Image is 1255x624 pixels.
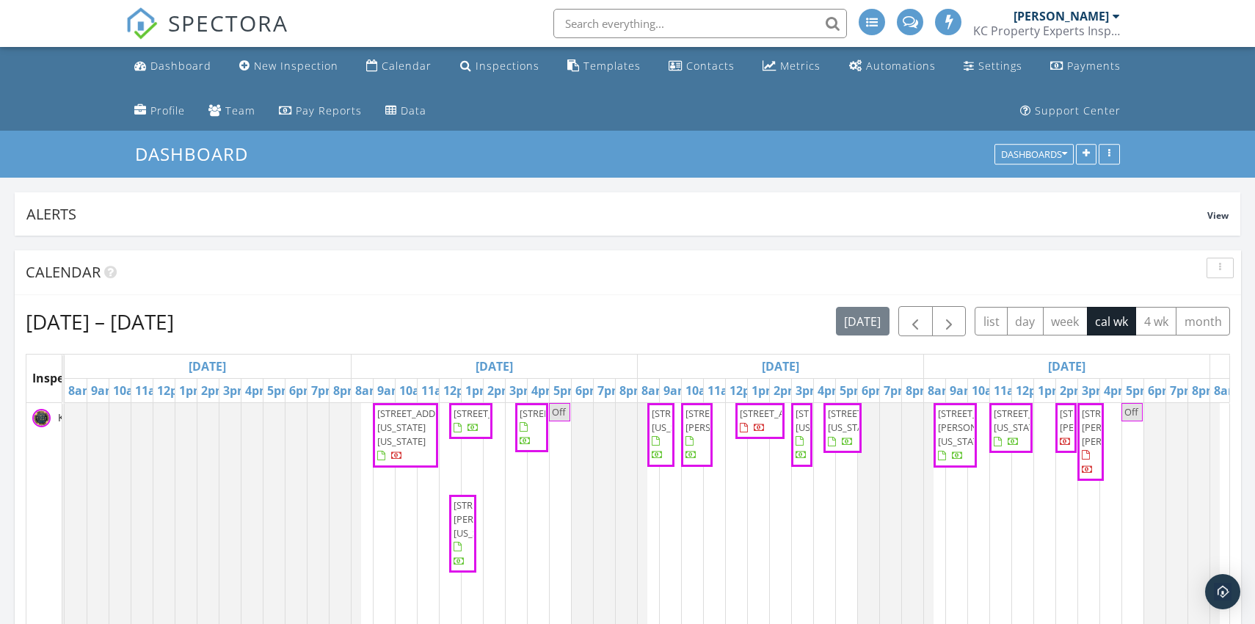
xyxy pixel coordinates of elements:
div: Open Intercom Messenger [1205,574,1240,609]
span: Off [552,405,566,418]
a: 9am [87,379,120,402]
button: day [1007,307,1044,335]
span: KCPE Inspections [55,410,140,425]
a: 6pm [1144,379,1177,402]
a: 11am [418,379,457,402]
a: 5pm [836,379,869,402]
a: 2pm [484,379,517,402]
a: 8am [352,379,385,402]
a: 10am [396,379,435,402]
a: 7pm [594,379,627,402]
span: [STREET_ADDRESS][PERSON_NAME] [685,407,768,434]
a: Templates [561,53,647,80]
a: 4pm [528,379,561,402]
a: 9am [374,379,407,402]
a: Metrics [757,53,826,80]
a: 2pm [197,379,230,402]
a: 8pm [616,379,649,402]
a: 8pm [1188,379,1221,402]
a: 4pm [814,379,847,402]
button: list [975,307,1008,335]
a: 4pm [241,379,274,402]
button: week [1043,307,1088,335]
div: Metrics [780,59,821,73]
a: 12pm [153,379,193,402]
a: Dashboard [135,142,261,166]
span: View [1207,209,1229,222]
div: Team [225,104,255,117]
span: [STREET_ADDRESS][PERSON_NAME][US_STATE] [938,407,1020,448]
span: [STREET_ADDRESS] [454,407,536,420]
div: Contacts [686,59,735,73]
span: SPECTORA [168,7,288,38]
a: 1pm [175,379,208,402]
a: 5pm [1122,379,1155,402]
a: Go to October 1, 2025 [1044,355,1089,378]
a: 2pm [1056,379,1089,402]
span: [STREET_ADDRESS][US_STATE] [994,407,1076,434]
a: Go to September 28, 2025 [185,355,230,378]
a: 9am [660,379,693,402]
div: Calendar [382,59,432,73]
a: Support Center [1014,98,1127,125]
div: Automations [866,59,936,73]
a: Dashboard [128,53,217,80]
span: [STREET_ADDRESS][US_STATE] [828,407,910,434]
div: Data [401,104,426,117]
div: Templates [583,59,641,73]
a: Company Profile [128,98,191,125]
span: Off [1124,405,1138,418]
a: 3pm [1078,379,1111,402]
button: [DATE] [836,307,890,335]
a: 3pm [792,379,825,402]
div: Profile [150,104,185,117]
input: Search everything... [553,9,847,38]
a: 6pm [572,379,605,402]
div: Inspections [476,59,539,73]
a: 8am [924,379,957,402]
a: 1pm [748,379,781,402]
a: 11am [131,379,171,402]
a: Pay Reports [273,98,368,125]
span: [STREET_ADDRESS] [520,407,602,420]
a: Inspections [454,53,545,80]
a: 8am [638,379,671,402]
a: 1pm [462,379,495,402]
div: [PERSON_NAME] [1014,9,1109,23]
div: Settings [978,59,1022,73]
a: Settings [958,53,1028,80]
button: Next [932,306,967,336]
span: Inspectors [32,370,93,386]
span: [STREET_ADDRESS][PERSON_NAME][PERSON_NAME] [1082,407,1164,448]
span: [STREET_ADDRESS][PERSON_NAME] [1060,407,1142,434]
a: Data [379,98,432,125]
a: Go to September 29, 2025 [472,355,517,378]
button: Previous [898,306,933,336]
a: Go to September 30, 2025 [758,355,803,378]
a: 10am [968,379,1008,402]
a: 12pm [726,379,765,402]
a: 3pm [506,379,539,402]
a: 5pm [550,379,583,402]
h2: [DATE] – [DATE] [26,307,174,336]
a: 10am [682,379,721,402]
div: Dashboard [150,59,211,73]
div: Dashboards [1001,150,1067,160]
span: [STREET_ADDRESS][PERSON_NAME][US_STATE] [454,498,536,540]
button: Dashboards [994,145,1074,165]
a: 9am [946,379,979,402]
button: cal wk [1087,307,1137,335]
a: Calendar [360,53,437,80]
div: Alerts [26,204,1207,224]
a: 6pm [285,379,319,402]
a: 3pm [219,379,252,402]
a: 8am [1210,379,1243,402]
a: 11am [704,379,743,402]
a: SPECTORA [125,20,288,51]
a: 7pm [308,379,341,402]
div: Pay Reports [296,104,362,117]
div: KC Property Experts Inspections [973,23,1120,38]
a: Automations (Advanced) [843,53,942,80]
a: 12pm [440,379,479,402]
a: Contacts [663,53,741,80]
